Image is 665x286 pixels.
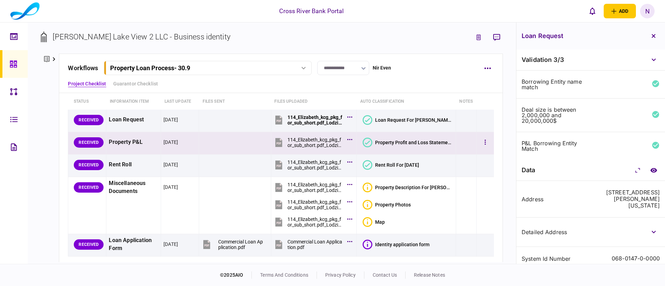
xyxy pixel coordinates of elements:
button: 114_Elizabeth_kcg_pkg_for_sub_short.pdf_Lodzia_Rotex,LTD_Gli_Holdings,_LLC_18cc1cafbd20bfa3 - Pag... [274,179,351,195]
div: Bad quality [363,217,372,227]
div: Identity application form [375,242,429,247]
div: RECEIVED [74,182,104,193]
div: Deal size is between 2,000,000 and 20,000,000$ [522,107,588,123]
h3: Loan Request [522,33,564,39]
div: RECEIVED [74,239,104,250]
div: data [522,167,535,174]
button: Property Profit and Loss Statement For Elizabeth Lake View 2 LLC [363,138,453,147]
div: Map [375,219,385,225]
a: contact us [373,272,397,278]
button: Bad qualityMap [363,217,385,227]
button: Property Loan Process- 30.9 [104,61,312,75]
div: Rent Roll [109,157,158,173]
button: open adding identity options [604,4,636,18]
button: Collapse/Expand All [631,164,644,176]
div: Loan Request [109,112,158,128]
button: Loan Request For Elizabeth Lake View 2 LLC [363,115,453,125]
button: Bad qualityProperty Photos [363,200,411,210]
span: 3 / 3 [553,56,564,63]
a: compare to document [647,164,660,176]
div: Cross River Bank Portal [279,7,344,16]
div: Property Description For Elizabeth Lake View 2 LLC [375,185,453,190]
button: 114_Elizabeth_kcg_pkg_for_sub_short.pdf_Lodzia_Rotex,LTD_Gli_Holdings,_LLC_18cc1cafbd20bfa3 - Pag... [274,135,351,150]
th: Files uploaded [271,94,357,110]
th: Information item [106,94,161,110]
button: Identity application form [363,240,429,249]
div: [DATE] [163,139,178,146]
img: client company logo [10,2,39,20]
button: open notifications list [585,4,600,18]
div: Rent Roll For 01/12/2024 [375,162,419,168]
div: Property Loan Process - 30.9 [110,64,190,72]
button: 114_Elizabeth_kcg_pkg_for_sub_short.pdf_Lodzia_Rotex,LTD_Gli_Holdings,_LLC_18cc1cafbd20bfa3 - Pag... [274,157,351,173]
div: Borrowing Entity name match [522,79,588,90]
div: Nir Even [373,64,391,72]
a: release notes [414,272,445,278]
div: 068-0147-0-0000 [612,255,660,262]
button: 114_Elizabeth_kcg_pkg_for_sub_short.pdf_Lodzia_Rotex,LTD_Gli_Holdings,_LLC_18cc1cafbd20bfa3 - Pag... [274,214,351,230]
button: N [640,4,655,18]
div: [PERSON_NAME] Lake View 2 LLC - Business identity [53,31,230,43]
div: Property P&L [109,135,158,150]
div: 114_Elizabeth_kcg_pkg_for_sub_short.pdf_Lodzia_Rotex,LTD_Gli_Holdings,_LLC_18cc1cafbd20bfa3.pdf [287,114,344,126]
button: link to underwriting page [472,31,485,44]
div: Property Profit and Loss Statement For Elizabeth Lake View 2 LLC [375,140,453,145]
div: 114_Elizabeth_kcg_pkg_for_sub_short.pdf_Lodzia_Rotex,LTD_Gli_Holdings,_LLC_18cc1cafbd20bfa3 - Pag... [287,137,344,148]
span: Validation [522,56,552,63]
div: RECEIVED [74,160,104,170]
button: Rent Roll For 01/12/2024 [363,160,419,170]
div: Property Photos [375,202,411,207]
div: [STREET_ADDRESS][PERSON_NAME][US_STATE] [594,189,660,209]
th: status [68,94,106,110]
div: P&L Borrowing Entity Match [522,140,588,151]
div: Miscellaneous Documents [109,179,158,195]
a: privacy policy [325,272,356,278]
div: [DATE] [163,116,178,123]
div: 114_Elizabeth_kcg_pkg_for_sub_short.pdf_Lodzia_Rotex,LTD_Gli_Holdings,_LLC_18cc1cafbd20bfa3 - Pag... [287,159,344,170]
div: detailed address [522,229,588,235]
th: last update [161,94,199,110]
button: Commercial Loan Application.pdf [274,237,351,252]
div: [DATE] [163,161,178,168]
div: Bad quality [363,183,372,192]
button: Commercial Loan Application.pdf [202,237,265,252]
th: files sent [199,94,271,110]
div: [DATE] [163,184,178,191]
th: notes [456,94,476,110]
div: © 2025 AIO [220,271,252,279]
th: auto classification [357,94,456,110]
button: 114_Elizabeth_kcg_pkg_for_sub_short.pdf_Lodzia_Rotex,LTD_Gli_Holdings,_LLC_18cc1cafbd20bfa3 - Pag... [274,197,351,212]
div: 114_Elizabeth_kcg_pkg_for_sub_short.pdf_Lodzia_Rotex,LTD_Gli_Holdings,_LLC_18cc1cafbd20bfa3 - Pag... [287,182,344,193]
div: Loan Application Form [109,237,158,252]
div: 114_Elizabeth_kcg_pkg_for_sub_short.pdf_Lodzia_Rotex,LTD_Gli_Holdings,_LLC_18cc1cafbd20bfa3 - Pag... [287,216,344,228]
div: Commercial Loan Application.pdf [287,239,344,250]
button: 114_Elizabeth_kcg_pkg_for_sub_short.pdf_Lodzia_Rotex,LTD_Gli_Holdings,_LLC_18cc1cafbd20bfa3.pdf [274,112,351,128]
div: workflows [68,63,98,73]
div: [DATE] [163,241,178,248]
a: Project Checklist [68,80,106,87]
div: Address [522,196,588,202]
div: system id number [522,256,588,261]
div: Commercial Loan Application.pdf [218,239,265,250]
div: RECEIVED [74,115,104,125]
a: terms and conditions [260,272,308,278]
div: Loan Request For Elizabeth Lake View 2 LLC [375,117,453,123]
div: 114_Elizabeth_kcg_pkg_for_sub_short.pdf_Lodzia_Rotex,LTD_Gli_Holdings,_LLC_18cc1cafbd20bfa3 - Pag... [287,199,344,210]
div: RECEIVED [74,137,104,148]
div: Bad quality [363,200,372,210]
a: Guarantor Checklist [113,80,158,87]
button: Bad qualityProperty Description For Elizabeth Lake View 2 LLC [363,183,453,192]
